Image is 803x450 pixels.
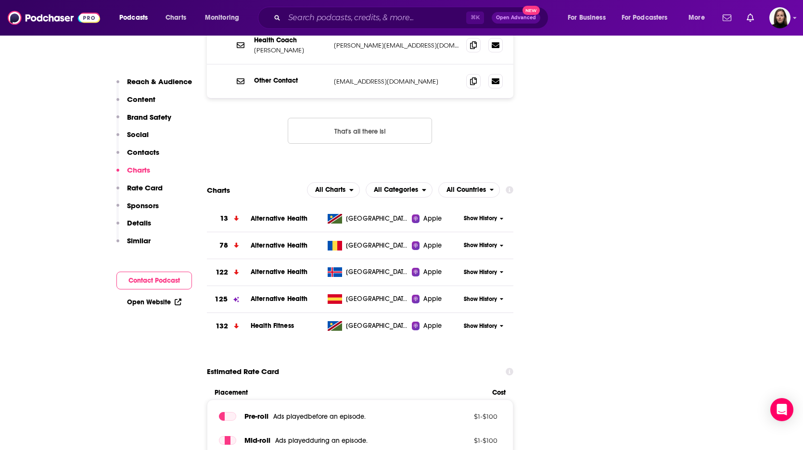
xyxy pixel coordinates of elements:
[412,241,460,250] a: Apple
[127,95,155,104] p: Content
[207,259,251,286] a: 122
[412,294,460,304] a: Apple
[251,214,308,223] a: Alternative Health
[561,10,618,25] button: open menu
[568,11,606,25] span: For Business
[127,130,149,139] p: Social
[159,10,192,25] a: Charts
[251,322,294,330] a: Health Fitness
[251,268,308,276] span: Alternative Health
[251,241,308,250] a: Alternative Health
[267,7,558,29] div: Search podcasts, credits, & more...
[464,241,497,250] span: Show History
[116,272,192,289] button: Contact Podcast
[127,77,192,86] p: Reach & Audience
[622,11,668,25] span: For Podcasters
[127,201,159,210] p: Sponsors
[207,313,251,339] a: 132
[307,182,360,198] button: open menu
[113,10,160,25] button: open menu
[288,118,432,144] button: Nothing here.
[116,148,159,165] button: Contacts
[346,321,408,331] span: Namibia
[466,12,484,24] span: ⌘ K
[346,294,408,304] span: Spain
[215,388,484,397] span: Placement
[346,214,408,224] span: Namibia
[166,11,186,25] span: Charts
[219,240,228,251] h3: 78
[743,10,758,26] a: Show notifications dropdown
[254,76,326,85] p: Other Contact
[127,298,181,306] a: Open Website
[244,436,270,445] span: Mid -roll
[315,187,345,193] span: All Charts
[215,294,227,305] h3: 125
[496,15,536,20] span: Open Advanced
[116,165,150,183] button: Charts
[334,77,459,86] p: [EMAIL_ADDRESS][DOMAIN_NAME]
[423,294,442,304] span: Apple
[205,11,239,25] span: Monitoring
[464,322,497,330] span: Show History
[464,268,497,276] span: Show History
[423,241,442,250] span: Apple
[464,214,497,223] span: Show History
[423,321,442,331] span: Apple
[254,36,326,44] p: Health Coach
[412,321,460,331] a: Apple
[769,7,790,28] span: Logged in as BevCat3
[769,7,790,28] img: User Profile
[220,213,228,224] h3: 13
[346,267,408,277] span: Iceland
[127,112,171,122] p: Brand Safety
[127,148,159,157] p: Contacts
[116,77,192,95] button: Reach & Audience
[446,187,486,193] span: All Countries
[374,187,418,193] span: All Categories
[127,236,151,245] p: Similar
[127,165,150,175] p: Charts
[460,214,507,223] button: Show History
[719,10,735,26] a: Show notifications dropdown
[207,286,251,312] a: 125
[435,412,497,420] p: $ 1 - $ 100
[251,295,308,303] a: Alternative Health
[254,46,326,54] p: [PERSON_NAME]
[116,130,149,148] button: Social
[8,9,100,27] img: Podchaser - Follow, Share and Rate Podcasts
[207,232,251,259] a: 78
[346,241,408,250] span: Romania
[334,41,459,50] p: [PERSON_NAME][EMAIL_ADDRESS][DOMAIN_NAME]
[273,412,366,421] span: Ads played before an episode .
[207,205,251,232] a: 13
[492,12,540,24] button: Open AdvancedNew
[423,267,442,277] span: Apple
[324,214,412,224] a: [GEOGRAPHIC_DATA]
[116,183,163,201] button: Rate Card
[127,183,163,192] p: Rate Card
[207,362,279,381] span: Estimated Rate Card
[460,295,507,303] button: Show History
[127,218,151,227] p: Details
[284,10,466,25] input: Search podcasts, credits, & more...
[412,214,460,224] a: Apple
[307,182,360,198] h2: Platforms
[244,412,268,421] span: Pre -roll
[116,112,171,130] button: Brand Safety
[460,268,507,276] button: Show History
[366,182,433,198] button: open menu
[682,10,717,25] button: open menu
[116,218,151,236] button: Details
[523,6,540,15] span: New
[119,11,148,25] span: Podcasts
[438,182,500,198] button: open menu
[423,214,442,224] span: Apple
[438,182,500,198] h2: Countries
[198,10,252,25] button: open menu
[116,95,155,112] button: Content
